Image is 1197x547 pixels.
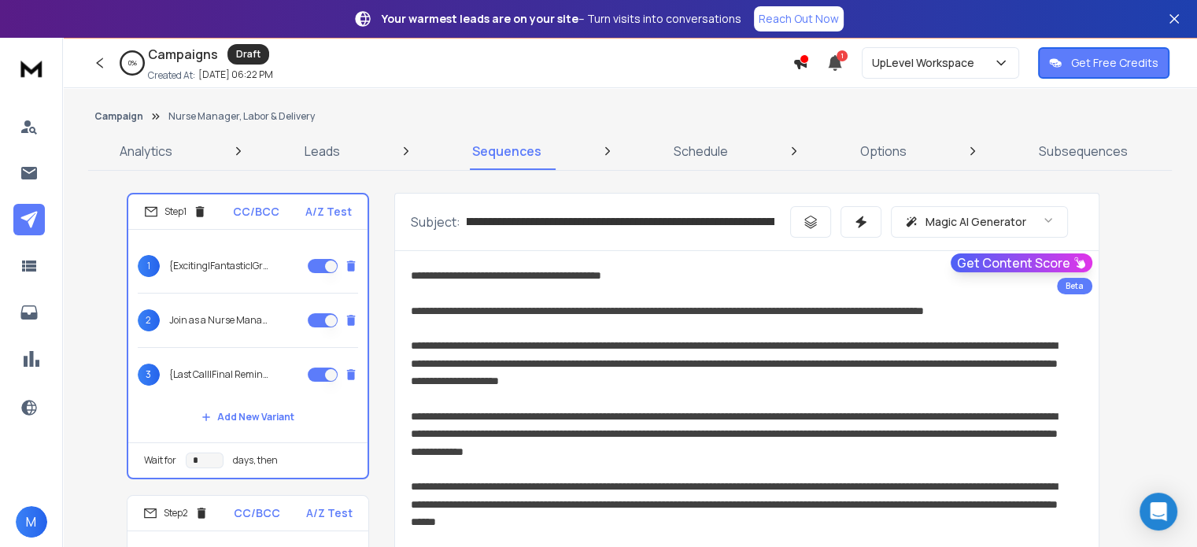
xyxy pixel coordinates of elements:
a: Reach Out Now [754,6,844,31]
div: Open Intercom Messenger [1140,493,1177,530]
p: Created At: [148,69,195,82]
button: Get Free Credits [1038,47,1169,79]
p: – Turn visits into conversations [382,11,741,27]
p: UpLevel Workspace [872,55,981,71]
button: Get Content Score [951,253,1092,272]
button: M [16,506,47,538]
img: logo [16,54,47,83]
div: Draft [227,44,269,65]
span: 1 [837,50,848,61]
p: Reach Out Now [759,11,839,27]
p: 0 % [128,58,137,68]
strong: Your warmest leads are on your site [382,11,578,26]
p: [DATE] 06:22 PM [198,68,273,81]
h1: Campaigns [148,45,218,64]
p: Get Free Credits [1071,55,1158,71]
div: Beta [1057,278,1092,294]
